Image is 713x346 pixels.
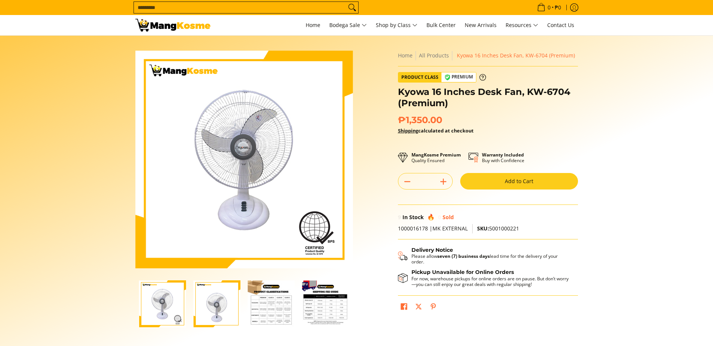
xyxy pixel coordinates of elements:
[443,214,454,221] span: Sold
[399,301,409,314] a: Share on Facebook
[326,15,371,35] a: Bodega Sale
[302,280,349,327] img: Kyowa 16 Inches Desk Fan, KW-6704 (Premium)-4
[135,51,353,268] img: Kyowa 16 Inches Desk Fan, KW-6704 (Premium)
[460,173,578,190] button: Add to Cart
[398,127,474,134] strong: calculated at checkout
[423,15,459,35] a: Bulk Center
[411,247,453,253] strong: Delivery Notice
[426,21,456,29] span: Bulk Center
[438,214,441,221] span: 0
[546,5,552,10] span: 0
[398,72,441,82] span: Product Class
[135,19,210,32] img: Kyowa 16-Inch Desk Fan - White (Premium) l Mang Kosme
[419,52,449,59] a: All Products
[457,52,575,59] span: Kyowa 16 Inches Desk Fan, KW-6704 (Premium)
[506,21,538,30] span: Resources
[441,72,476,82] span: Premium
[398,51,578,60] nav: Breadcrumbs
[465,21,497,29] span: New Arrivals
[482,152,524,163] p: Buy with Confidence
[398,225,468,232] span: 1000016178 |MK EXTERNAL
[428,301,438,314] a: Pin on Pinterest
[398,72,486,83] a: Product Class Premium
[547,21,574,29] span: Contact Us
[302,15,324,35] a: Home
[413,301,424,314] a: Post on X
[218,15,578,35] nav: Main Menu
[306,21,320,29] span: Home
[139,280,186,327] img: Kyowa 16 Inches Desk Fan, KW-6704 (Premium)-1
[376,21,417,30] span: Shop by Class
[398,214,401,221] span: 9
[194,280,240,327] img: kyowa-16-inch-desk-fan-white-full-view-mang-kosme
[477,225,489,232] span: SKU:
[444,74,450,80] img: premium-badge-icon.webp
[346,2,358,13] button: Search
[554,5,562,10] span: ₱0
[402,214,424,221] span: In Stock
[411,253,570,265] p: Please allow lead time for the delivery of your order.
[482,152,524,158] strong: Warranty Included
[411,152,461,158] strong: MangKosme Premium
[411,276,570,287] p: For now, warehouse pickups for online orders are on pause. But don’t worry—you can still enjoy ou...
[398,247,570,265] button: Shipping & Delivery
[543,15,578,35] a: Contact Us
[398,52,413,59] a: Home
[411,269,514,275] strong: Pickup Unavailable for Online Orders
[434,176,452,188] button: Add
[535,3,563,12] span: •
[248,280,295,327] img: Kyowa 16 Inches Desk Fan, KW-6704 (Premium)-3
[398,86,578,109] h1: Kyowa 16 Inches Desk Fan, KW-6704 (Premium)
[461,15,500,35] a: New Arrivals
[477,225,519,232] span: 5001000221
[398,127,418,134] a: Shipping
[329,21,367,30] span: Bodega Sale
[372,15,421,35] a: Shop by Class
[398,176,416,188] button: Subtract
[502,15,542,35] a: Resources
[398,114,442,126] span: ₱1,350.00
[437,253,490,259] strong: seven (7) business days
[411,152,461,163] p: Quality Ensured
